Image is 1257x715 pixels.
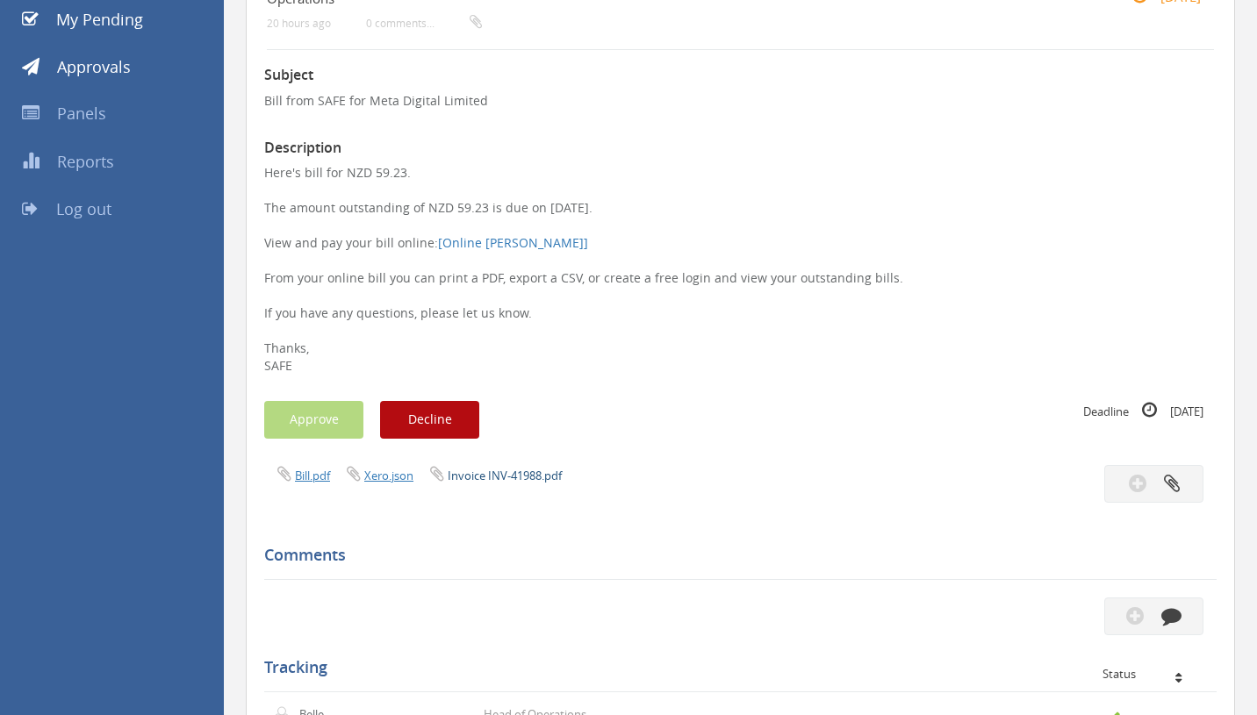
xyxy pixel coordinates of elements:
[264,92,1217,110] p: Bill from SAFE for Meta Digital Limited
[1083,401,1203,420] small: Deadline [DATE]
[57,151,114,172] span: Reports
[366,17,482,30] small: 0 comments...
[1103,668,1203,680] div: Status
[264,140,1217,156] h3: Description
[56,9,143,30] span: My Pending
[264,547,1203,564] h5: Comments
[438,234,588,251] a: [Online [PERSON_NAME]]
[57,56,131,77] span: Approvals
[264,659,1203,676] h5: Tracking
[380,401,479,439] button: Decline
[295,468,330,483] a: Bill.pdf
[264,164,1217,375] p: Here's bill for NZD 59.23. The amount outstanding of NZD 59.23 is due on [DATE]. View and pay you...
[364,468,413,483] a: Xero.json
[267,17,331,30] small: 20 hours ago
[56,198,111,219] span: Log out
[57,103,106,124] span: Panels
[448,468,562,483] a: Invoice INV-41988.pdf
[264,401,363,439] button: Approve
[264,68,1217,83] h3: Subject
